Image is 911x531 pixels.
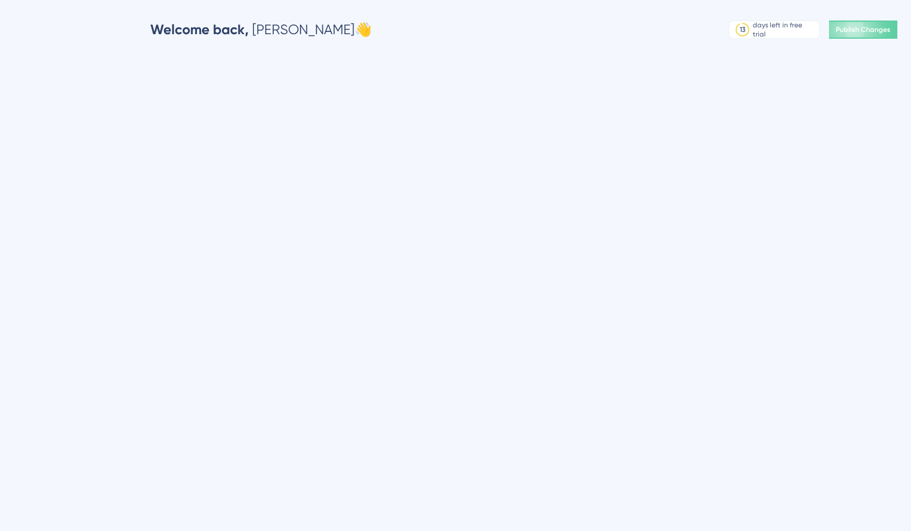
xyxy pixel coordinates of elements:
[836,25,891,34] span: Publish Changes
[740,25,745,34] div: 13
[753,21,816,39] div: days left in free trial
[150,21,249,38] span: Welcome back,
[829,21,897,39] button: Publish Changes
[150,21,372,39] div: [PERSON_NAME] 👋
